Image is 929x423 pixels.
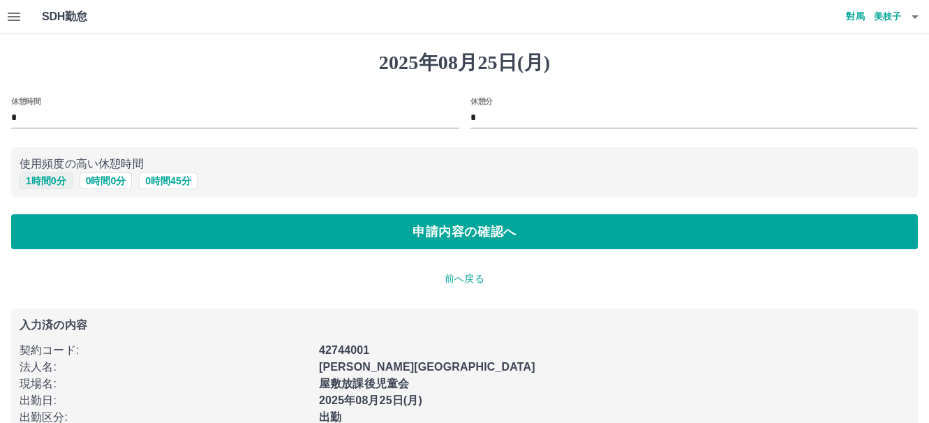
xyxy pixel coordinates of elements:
[11,96,40,106] label: 休憩時間
[20,156,909,172] p: 使用頻度の高い休憩時間
[319,394,422,406] b: 2025年08月25日(月)
[319,378,409,389] b: 屋敷放課後児童会
[11,214,918,249] button: 申請内容の確認へ
[319,344,369,356] b: 42744001
[139,172,197,189] button: 0時間45分
[20,392,311,409] p: 出勤日 :
[11,51,918,75] h1: 2025年08月25日(月)
[20,320,909,331] p: 入力済の内容
[470,96,493,106] label: 休憩分
[20,376,311,392] p: 現場名 :
[319,361,535,373] b: [PERSON_NAME][GEOGRAPHIC_DATA]
[20,359,311,376] p: 法人名 :
[80,172,133,189] button: 0時間0分
[20,342,311,359] p: 契約コード :
[11,272,918,286] p: 前へ戻る
[20,172,73,189] button: 1時間0分
[319,411,341,423] b: 出勤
